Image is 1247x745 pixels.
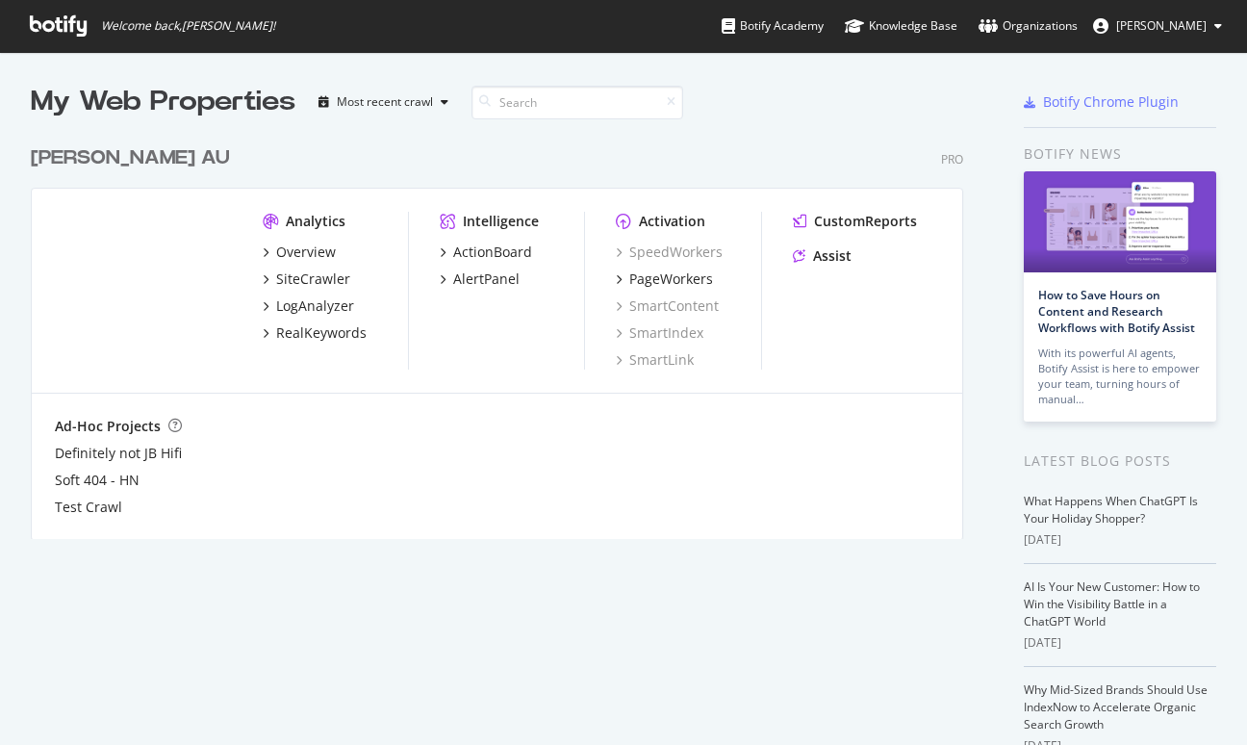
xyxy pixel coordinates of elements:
div: Most recent crawl [337,96,433,108]
a: Assist [793,246,852,266]
img: harveynorman.com.au [55,212,232,353]
a: ActionBoard [440,243,532,262]
a: SpeedWorkers [616,243,723,262]
img: How to Save Hours on Content and Research Workflows with Botify Assist [1024,171,1216,272]
a: SmartIndex [616,323,703,343]
div: Latest Blog Posts [1024,450,1216,472]
a: Soft 404 - HN [55,471,140,490]
div: Botify Chrome Plugin [1043,92,1179,112]
div: AlertPanel [453,270,520,289]
a: AI Is Your New Customer: How to Win the Visibility Battle in a ChatGPT World [1024,578,1200,629]
a: Why Mid-Sized Brands Should Use IndexNow to Accelerate Organic Search Growth [1024,681,1208,732]
div: SiteCrawler [276,270,350,289]
a: Test Crawl [55,498,122,517]
div: Analytics [286,212,345,231]
a: CustomReports [793,212,917,231]
div: grid [31,121,979,539]
div: Ad-Hoc Projects [55,417,161,436]
div: CustomReports [814,212,917,231]
div: RealKeywords [276,323,367,343]
span: Welcome back, [PERSON_NAME] ! [101,18,275,34]
a: Botify Chrome Plugin [1024,92,1179,112]
a: SiteCrawler [263,270,350,289]
div: Botify news [1024,143,1216,165]
div: Pro [941,151,963,167]
button: Most recent crawl [311,87,456,117]
div: Overview [276,243,336,262]
a: Overview [263,243,336,262]
div: ActionBoard [453,243,532,262]
a: What Happens When ChatGPT Is Your Holiday Shopper? [1024,493,1198,527]
a: AlertPanel [440,270,520,289]
div: PageWorkers [629,270,713,289]
a: LogAnalyzer [263,296,354,316]
div: Assist [813,246,852,266]
div: Knowledge Base [845,16,957,36]
div: Botify Academy [722,16,824,36]
button: [PERSON_NAME] [1078,11,1237,41]
div: Organizations [979,16,1078,36]
div: LogAnalyzer [276,296,354,316]
a: SmartContent [616,296,719,316]
div: With its powerful AI agents, Botify Assist is here to empower your team, turning hours of manual… [1038,346,1202,407]
div: My Web Properties [31,83,295,121]
div: [DATE] [1024,531,1216,549]
a: SmartLink [616,350,694,370]
div: [DATE] [1024,634,1216,652]
a: Definitely not JB Hifi [55,444,182,463]
a: RealKeywords [263,323,367,343]
a: [PERSON_NAME] AU [31,144,238,172]
div: [PERSON_NAME] AU [31,144,230,172]
span: Jill Campbell [1116,17,1207,34]
div: Activation [639,212,705,231]
a: How to Save Hours on Content and Research Workflows with Botify Assist [1038,287,1195,336]
div: Intelligence [463,212,539,231]
a: PageWorkers [616,270,713,289]
input: Search [471,86,683,119]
